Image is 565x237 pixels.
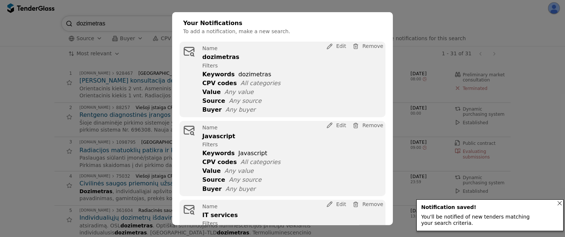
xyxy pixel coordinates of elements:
span: Name [202,45,217,51]
span: Buyer [202,185,222,192]
span: To add a notification, make a new search. [183,28,290,34]
span: Buyer [202,106,222,113]
div: dozimetras [238,70,271,77]
span: Filters [202,220,218,226]
span: Name [202,124,217,130]
button: Remove [351,42,385,51]
span: Your Notifications [183,19,242,26]
div: Javascript [202,132,235,139]
span: Source [202,176,225,183]
span: Remove [362,122,383,128]
div: Javascript [238,149,267,156]
span: Any buyer [225,106,256,113]
span: Any source [229,176,262,183]
span: Remove [362,43,383,49]
span: Value [202,167,221,174]
span: Filters [202,62,218,68]
span: Edit [336,201,346,207]
button: Edit [324,121,348,130]
span: Edit [336,122,346,128]
button: Remove [351,199,385,209]
span: Name [202,203,217,209]
span: Any value [224,88,253,95]
span: Remove [362,201,383,207]
span: Keywords [202,149,235,156]
span: Keywords [202,70,235,77]
button: Edit [324,42,348,51]
div: dozimetras [202,53,239,60]
button: Edit [324,199,348,209]
span: Edit [336,43,346,49]
span: Any source [229,97,262,104]
span: All categories [241,158,281,165]
span: CPV codes [202,158,237,165]
span: CPV codes [202,80,237,87]
span: Filters [202,141,218,147]
div: IT services [202,211,238,218]
span: Source [202,97,225,104]
span: All categories [241,80,281,87]
span: Value [202,88,221,95]
span: Any value [224,167,253,174]
button: Remove [351,121,385,130]
span: Any buyer [225,185,256,192]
